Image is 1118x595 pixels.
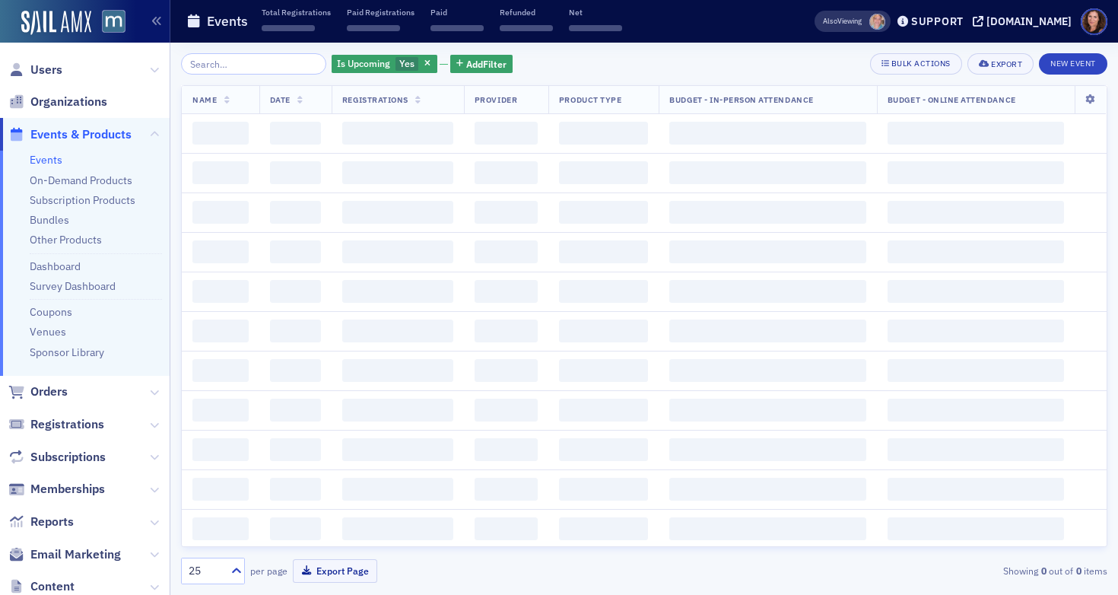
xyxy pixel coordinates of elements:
span: Product Type [559,94,621,105]
span: ‌ [559,399,648,422]
span: ‌ [888,438,1064,461]
span: ‌ [888,399,1064,422]
span: ‌ [475,240,538,263]
a: Subscriptions [8,449,106,466]
img: SailAMX [21,11,91,35]
a: Organizations [8,94,107,110]
a: New Event [1039,56,1107,69]
span: ‌ [342,280,453,303]
a: Content [8,578,75,595]
div: [DOMAIN_NAME] [986,14,1072,28]
span: Yes [399,57,414,69]
span: Provider [475,94,517,105]
span: ‌ [669,399,866,422]
span: ‌ [559,478,648,501]
a: Coupons [30,305,72,319]
span: ‌ [192,320,249,342]
span: ‌ [342,122,453,145]
a: Orders [8,383,68,400]
label: per page [250,564,287,577]
span: ‌ [262,25,315,31]
span: ‌ [888,122,1064,145]
span: ‌ [559,161,648,184]
div: Also [823,16,837,26]
span: ‌ [559,280,648,303]
span: ‌ [475,161,538,184]
span: ‌ [342,161,453,184]
span: ‌ [270,320,321,342]
span: Memberships [30,481,105,498]
span: ‌ [475,359,538,382]
span: ‌ [192,438,249,461]
span: Events & Products [30,126,132,143]
span: ‌ [270,280,321,303]
span: Viewing [823,16,862,27]
span: ‌ [559,240,648,263]
span: ‌ [559,517,648,540]
span: ‌ [192,161,249,184]
button: Export Page [293,559,377,583]
button: New Event [1039,53,1107,75]
span: Name [192,94,217,105]
span: ‌ [559,438,648,461]
span: ‌ [559,359,648,382]
span: ‌ [888,478,1064,501]
span: Is Upcoming [337,57,390,69]
span: ‌ [342,359,453,382]
button: Bulk Actions [870,53,962,75]
a: View Homepage [91,10,125,36]
a: Subscription Products [30,193,135,207]
span: ‌ [342,399,453,422]
span: Organizations [30,94,107,110]
span: ‌ [342,517,453,540]
p: Net [569,7,622,17]
a: Other Products [30,233,102,247]
span: ‌ [669,478,866,501]
h1: Events [207,12,248,30]
span: Date [270,94,291,105]
span: ‌ [669,359,866,382]
button: Export [967,53,1034,75]
span: ‌ [192,280,249,303]
span: ‌ [888,240,1064,263]
a: Memberships [8,481,105,498]
span: ‌ [192,201,249,224]
p: Total Registrations [262,7,331,17]
span: ‌ [342,478,453,501]
span: ‌ [559,122,648,145]
span: Dee Sullivan [869,14,885,30]
a: Bundles [30,213,69,227]
span: ‌ [669,517,866,540]
button: [DOMAIN_NAME] [973,16,1077,27]
button: AddFilter [450,55,513,74]
p: Paid [430,7,484,17]
span: ‌ [430,25,484,31]
span: ‌ [559,320,648,342]
a: Reports [8,514,74,530]
span: ‌ [475,517,538,540]
span: ‌ [192,399,249,422]
span: ‌ [192,122,249,145]
span: ‌ [192,517,249,540]
span: ‌ [669,438,866,461]
span: ‌ [888,320,1064,342]
span: Registrations [342,94,408,105]
span: ‌ [475,438,538,461]
a: Venues [30,325,66,339]
span: ‌ [569,25,622,31]
span: ‌ [342,320,453,342]
img: SailAMX [102,10,125,33]
input: Search… [181,53,326,75]
span: ‌ [347,25,400,31]
span: Content [30,578,75,595]
span: ‌ [270,359,321,382]
a: Events & Products [8,126,132,143]
span: ‌ [270,517,321,540]
span: ‌ [342,438,453,461]
span: Users [30,62,62,78]
p: Refunded [500,7,553,17]
span: ‌ [888,517,1064,540]
span: ‌ [192,478,249,501]
span: ‌ [500,25,553,31]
